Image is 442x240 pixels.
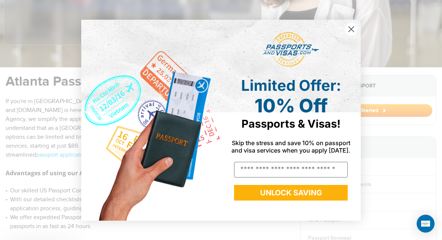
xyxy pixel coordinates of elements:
span: Skip the stress and save 10% on passport and visa services when you apply [DATE]. [231,139,350,154]
button: Close dialog [345,23,358,36]
button: UNLOCK SAVING [234,185,348,201]
div: Open Intercom Messenger [417,215,435,233]
span: 10% Off [255,95,328,117]
img: de9cda0d-0715-46ca-9a25-073762a91ba7.png [81,20,221,221]
span: Passports & Visas! [241,117,341,130]
span: Limited Offer: [241,76,341,95]
img: passports and visas [263,32,319,67]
